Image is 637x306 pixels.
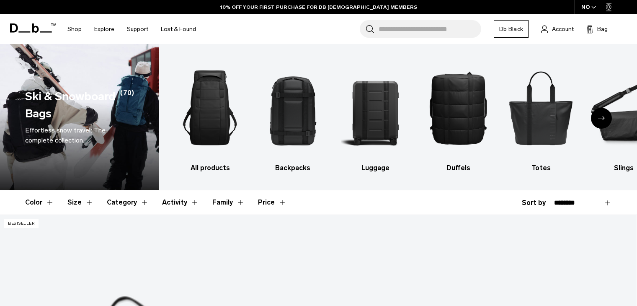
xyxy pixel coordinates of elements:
button: Bag [586,24,608,34]
button: Toggle Filter [25,190,54,215]
img: Db [176,57,244,159]
span: (70) [120,88,134,122]
a: Db Totes [507,57,575,173]
a: Db All products [176,57,244,173]
span: Account [552,25,574,34]
h3: Totes [507,163,575,173]
img: Db [424,57,493,159]
li: 1 / 10 [176,57,244,173]
button: Toggle Filter [212,190,245,215]
h1: Ski & Snowboard Bags [25,88,117,122]
h3: All products [176,163,244,173]
nav: Main Navigation [61,14,202,44]
button: Toggle Price [258,190,286,215]
a: Db Duffels [424,57,493,173]
li: 5 / 10 [507,57,575,173]
button: Toggle Filter [162,190,199,215]
button: Toggle Filter [67,190,93,215]
img: Db [259,57,327,159]
a: Account [541,24,574,34]
a: Db Backpacks [259,57,327,173]
a: Db Luggage [341,57,410,173]
button: Toggle Filter [107,190,149,215]
img: Db [507,57,575,159]
span: Effortless snow travel: The complete collection. [25,126,106,144]
li: 3 / 10 [341,57,410,173]
a: Lost & Found [161,14,196,44]
a: Explore [94,14,114,44]
a: 10% OFF YOUR FIRST PURCHASE FOR DB [DEMOGRAPHIC_DATA] MEMBERS [220,3,417,11]
span: Bag [597,25,608,34]
p: Bestseller [4,219,39,228]
li: 4 / 10 [424,57,493,173]
a: Support [127,14,148,44]
a: Db Black [494,20,529,38]
a: Shop [67,14,82,44]
h3: Duffels [424,163,493,173]
li: 2 / 10 [259,57,327,173]
div: Next slide [591,108,612,129]
img: Db [341,57,410,159]
h3: Backpacks [259,163,327,173]
h3: Luggage [341,163,410,173]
